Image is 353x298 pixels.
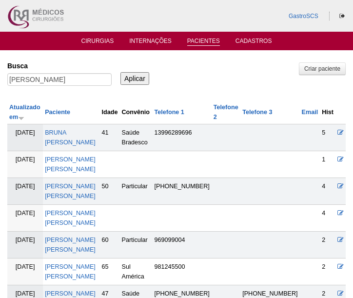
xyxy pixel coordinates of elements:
[100,100,120,124] th: Idade
[320,205,335,232] td: 4
[152,178,211,205] td: [PHONE_NUMBER]
[302,109,318,116] a: Email
[299,62,346,75] a: Criar paciente
[81,38,114,47] a: Cirurgias
[320,124,335,151] td: 5
[152,258,211,285] td: 981245500
[152,232,211,258] td: 969099004
[45,210,96,226] a: [PERSON_NAME] [PERSON_NAME]
[7,73,112,86] input: Digite os termos que você deseja procurar.
[235,38,272,47] a: Cadastros
[120,100,153,124] th: Convênio
[120,72,149,85] input: Aplicar
[152,124,211,151] td: 13996289696
[100,232,120,258] td: 60
[7,205,43,232] td: [DATE]
[7,61,112,71] label: Busca
[339,13,345,19] i: Sair
[45,290,96,297] a: [PERSON_NAME]
[154,109,184,116] a: Telefone 1
[100,124,120,151] td: 41
[320,100,335,124] th: Hist
[129,38,172,47] a: Internações
[242,109,272,116] a: Telefone 3
[45,183,96,199] a: [PERSON_NAME] [PERSON_NAME]
[45,237,96,253] a: [PERSON_NAME] [PERSON_NAME]
[45,263,96,280] a: [PERSON_NAME] [PERSON_NAME]
[320,258,335,285] td: 2
[9,104,40,120] a: Atualizado em
[100,178,120,205] td: 50
[45,129,96,146] a: BRUNA [PERSON_NAME]
[7,124,43,151] td: [DATE]
[120,178,153,205] td: Particular
[7,178,43,205] td: [DATE]
[100,258,120,285] td: 65
[45,109,70,116] a: Paciente
[320,178,335,205] td: 4
[120,232,153,258] td: Particular
[320,232,335,258] td: 2
[7,232,43,258] td: [DATE]
[320,151,335,178] td: 1
[289,13,318,20] a: GastroSCS
[120,258,153,285] td: Sul América
[45,156,96,173] a: [PERSON_NAME] [PERSON_NAME]
[120,124,153,151] td: Saúde Bradesco
[214,104,238,120] a: Telefone 2
[7,258,43,285] td: [DATE]
[18,115,24,121] img: ordem crescente
[7,151,43,178] td: [DATE]
[187,38,220,46] a: Pacientes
